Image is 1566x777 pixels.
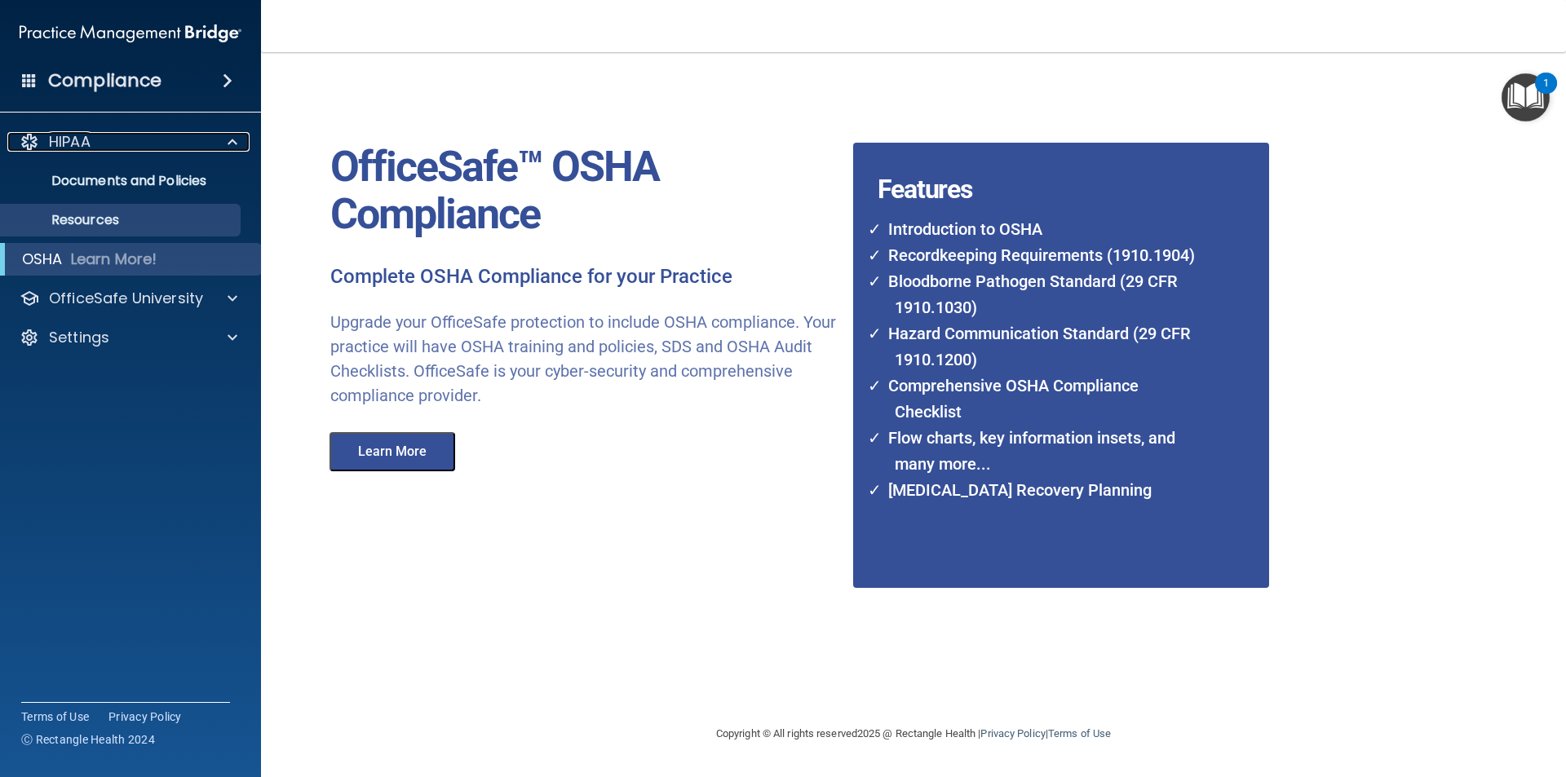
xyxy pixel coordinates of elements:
li: Recordkeeping Requirements (1910.1904) [878,242,1205,268]
span: Ⓒ Rectangle Health 2024 [21,731,155,748]
a: OfficeSafe University [20,289,237,308]
h4: Features [853,143,1226,175]
button: Learn More [330,432,455,471]
div: Copyright © All rights reserved 2025 @ Rectangle Health | | [616,708,1211,760]
li: Flow charts, key information insets, and many more... [878,425,1205,477]
p: Upgrade your OfficeSafe protection to include OSHA compliance. Your practice will have OSHA train... [330,310,841,408]
p: OSHA [22,249,63,269]
li: Comprehensive OSHA Compliance Checklist [878,373,1205,425]
li: Hazard Communication Standard (29 CFR 1910.1200) [878,320,1205,373]
p: OfficeSafe University [49,289,203,308]
li: [MEDICAL_DATA] Recovery Planning [878,477,1205,503]
p: OfficeSafe™ OSHA Compliance [330,143,841,238]
p: Resources [11,212,233,228]
a: HIPAA [20,132,237,152]
div: 1 [1543,83,1549,104]
button: Open Resource Center, 1 new notification [1502,73,1550,121]
p: Learn More! [71,249,157,269]
h4: Compliance [48,69,161,92]
a: Terms of Use [21,709,89,725]
a: Settings [20,328,237,347]
a: Privacy Policy [980,727,1045,739]
p: HIPAA [49,132,91,152]
li: Introduction to OSHA [878,216,1205,242]
p: Complete OSHA Compliance for your Practice [330,264,841,290]
a: Privacy Policy [108,709,182,725]
img: PMB logo [20,17,241,50]
a: Terms of Use [1048,727,1111,739]
p: Settings [49,328,109,347]
a: Learn More [318,446,471,458]
li: Bloodborne Pathogen Standard (29 CFR 1910.1030) [878,268,1205,320]
iframe: Drift Widget Chat Controller [1284,661,1546,726]
p: Documents and Policies [11,173,233,189]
